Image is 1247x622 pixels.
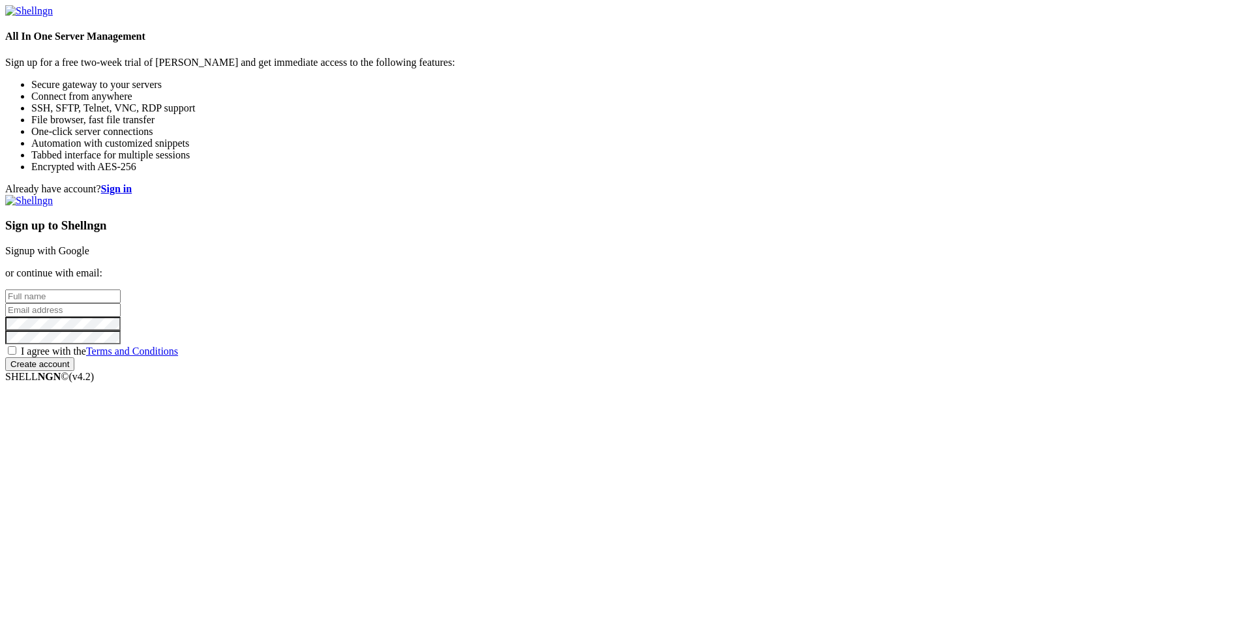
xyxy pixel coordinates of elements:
h3: Sign up to Shellngn [5,218,1242,233]
div: Already have account? [5,183,1242,195]
span: SHELL © [5,371,94,382]
li: SSH, SFTP, Telnet, VNC, RDP support [31,102,1242,114]
span: 4.2.0 [69,371,95,382]
span: I agree with the [21,346,178,357]
a: Signup with Google [5,245,89,256]
img: Shellngn [5,5,53,17]
input: Create account [5,357,74,371]
li: Encrypted with AES-256 [31,161,1242,173]
b: NGN [38,371,61,382]
li: One-click server connections [31,126,1242,138]
li: Secure gateway to your servers [31,79,1242,91]
a: Sign in [101,183,132,194]
p: Sign up for a free two-week trial of [PERSON_NAME] and get immediate access to the following feat... [5,57,1242,68]
p: or continue with email: [5,267,1242,279]
h4: All In One Server Management [5,31,1242,42]
img: Shellngn [5,195,53,207]
li: Tabbed interface for multiple sessions [31,149,1242,161]
li: File browser, fast file transfer [31,114,1242,126]
li: Automation with customized snippets [31,138,1242,149]
li: Connect from anywhere [31,91,1242,102]
input: I agree with theTerms and Conditions [8,346,16,355]
input: Email address [5,303,121,317]
a: Terms and Conditions [86,346,178,357]
input: Full name [5,289,121,303]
